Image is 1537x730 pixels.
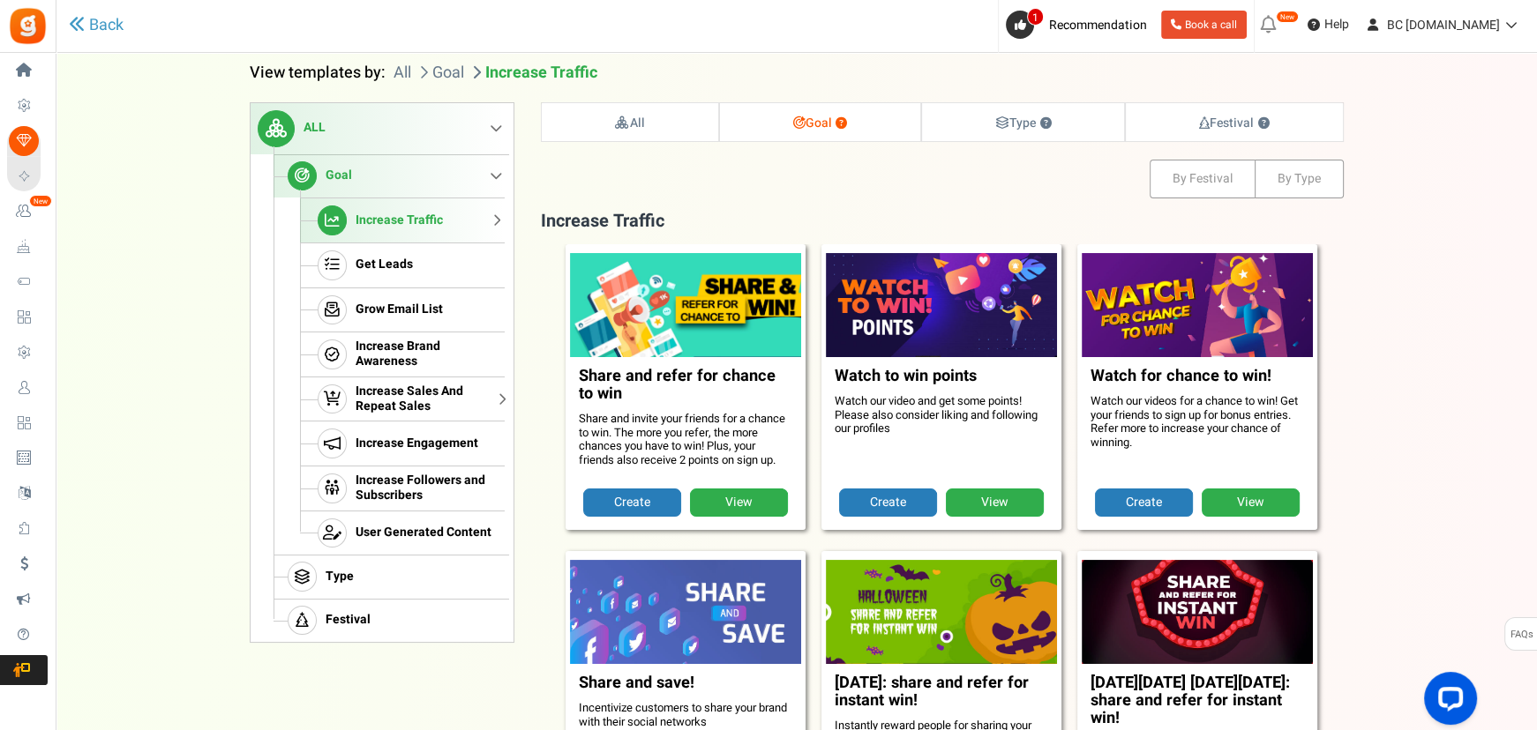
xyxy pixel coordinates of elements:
[1161,11,1247,39] a: Book a call
[300,466,505,510] a: Increase Followers and Subscribers
[1510,618,1533,652] span: FAQs
[836,118,847,130] button: ?
[356,525,491,540] span: User Generated Content
[1150,160,1255,198] button: By Festival
[356,213,443,228] span: Increase Traffic
[394,62,411,85] li: All
[541,208,664,234] span: Increase Traffic
[579,412,792,466] p: Share and invite your friends for a chance to win. The more you refer, the more chances you have ...
[356,339,499,369] span: Increase Brand Awareness
[1027,8,1044,26] span: 1
[415,62,464,85] li: Goal
[1049,16,1147,34] span: Recommendation
[583,488,681,517] a: Create
[946,488,1044,517] a: View
[1095,488,1193,517] a: Create
[1040,118,1052,130] button: ?
[326,570,354,585] span: Type
[1202,488,1300,517] a: View
[300,242,505,287] a: Get Leads
[326,613,371,628] span: Festival
[300,510,505,555] a: User Generated Content
[356,473,499,503] span: Increase Followers and Subscribers
[690,488,788,517] a: View
[839,488,937,517] a: Create
[8,6,48,46] img: Gratisfaction
[1006,11,1154,39] a: 1 Recommendation
[579,674,792,701] h3: Share and save!
[326,168,352,183] span: Goal
[1301,11,1356,39] a: Help
[300,287,505,332] a: Grow Email List
[300,331,505,376] a: Increase Brand Awareness
[468,62,597,85] li: Increase Traffic
[274,599,505,643] a: Festival
[29,195,52,207] em: New
[356,302,443,317] span: Grow Email List
[69,14,124,37] a: Back
[1199,114,1270,132] strong: Festival
[614,114,645,132] strong: All
[1091,368,1304,394] h3: Watch for chance to win!
[793,114,848,132] strong: Goal
[1255,160,1344,198] button: By Type
[274,154,505,198] a: Goal
[835,394,1048,436] p: Watch our video and get some points! Please also consider liking and following our profiles
[274,555,505,599] a: Type
[1320,16,1349,34] span: Help
[1276,11,1299,23] em: New
[995,114,1052,132] strong: Type
[300,376,505,421] a: Increase Sales And Repeat Sales
[251,103,505,154] a: ALL
[300,197,505,242] a: Increase Traffic
[1091,394,1304,449] p: Watch our videos for a chance to win! Get your friends to sign up for bonus entries. Refer more t...
[1387,16,1500,34] span: BC [DOMAIN_NAME]
[835,674,1048,719] h3: [DATE]: share and refer for instant win!
[300,421,505,466] a: Increase Engagement
[250,61,386,85] strong: View templates by:
[356,384,499,414] span: Increase Sales And Repeat Sales
[356,436,478,451] span: Increase Engagement
[579,368,792,412] h3: Share and refer for chance to win
[304,121,326,136] span: ALL
[356,257,413,272] span: Get Leads
[7,197,48,227] a: New
[1258,118,1270,130] button: ?
[835,368,1048,394] h3: Watch to win points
